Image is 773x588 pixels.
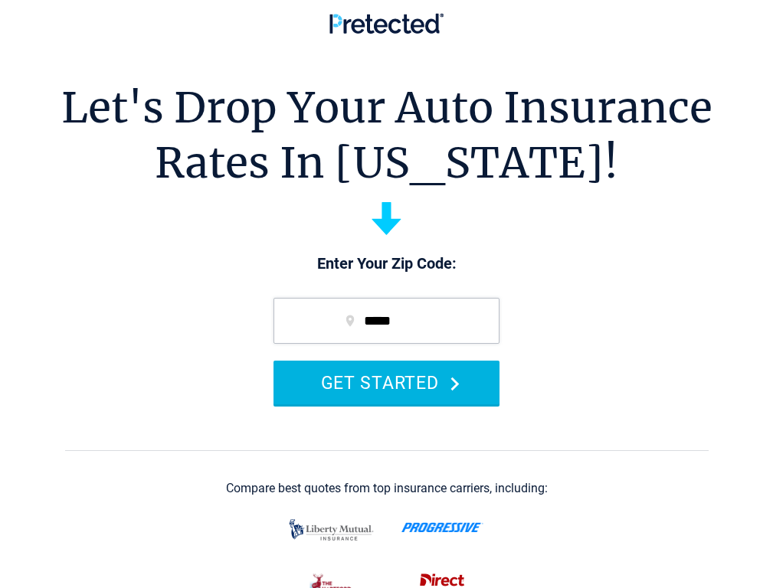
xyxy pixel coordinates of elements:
[273,298,500,344] input: zip code
[258,253,515,275] p: Enter Your Zip Code:
[285,511,378,548] img: liberty
[61,80,712,191] h1: Let's Drop Your Auto Insurance Rates In [US_STATE]!
[401,522,483,533] img: progressive
[226,482,548,495] div: Compare best quotes from top insurance carriers, including:
[329,13,444,34] img: Pretected Logo
[273,361,500,404] button: GET STARTED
